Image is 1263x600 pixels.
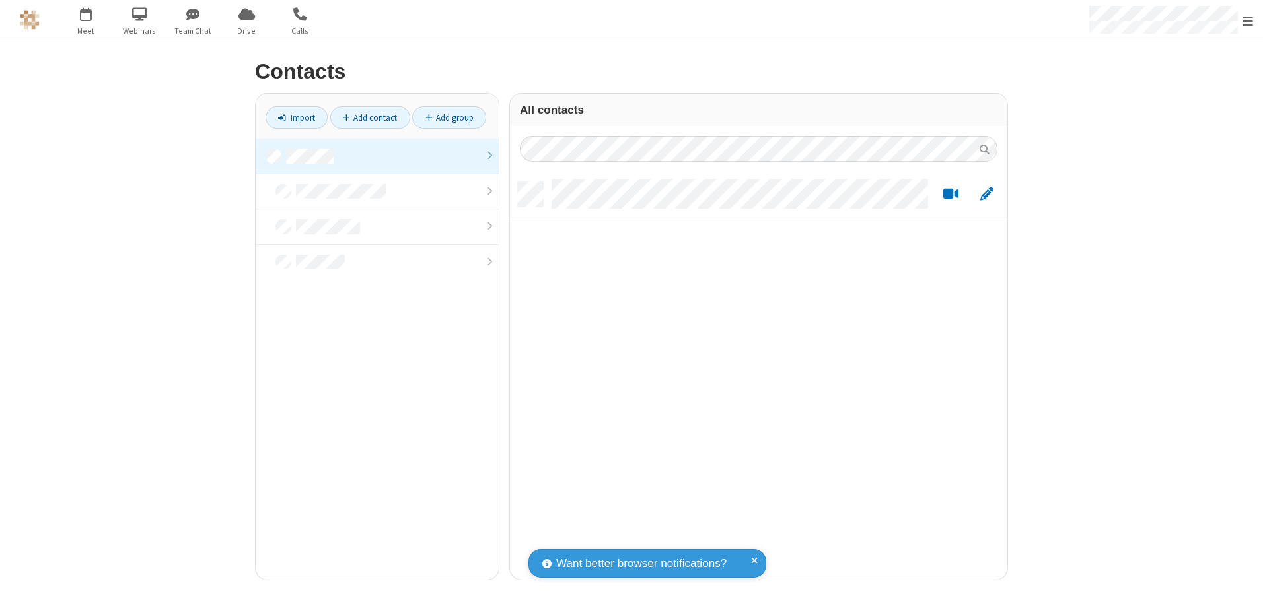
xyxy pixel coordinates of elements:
a: Add group [412,106,486,129]
span: Drive [222,25,271,37]
h3: All contacts [520,104,997,116]
button: Start a video meeting [938,186,964,203]
button: Edit [974,186,999,203]
span: Webinars [115,25,164,37]
a: Add contact [330,106,410,129]
span: Team Chat [168,25,218,37]
h2: Contacts [255,60,1008,83]
div: grid [510,172,1007,580]
img: QA Selenium DO NOT DELETE OR CHANGE [20,10,40,30]
span: Meet [61,25,111,37]
span: Want better browser notifications? [556,555,727,572]
a: Import [266,106,328,129]
span: Calls [275,25,325,37]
